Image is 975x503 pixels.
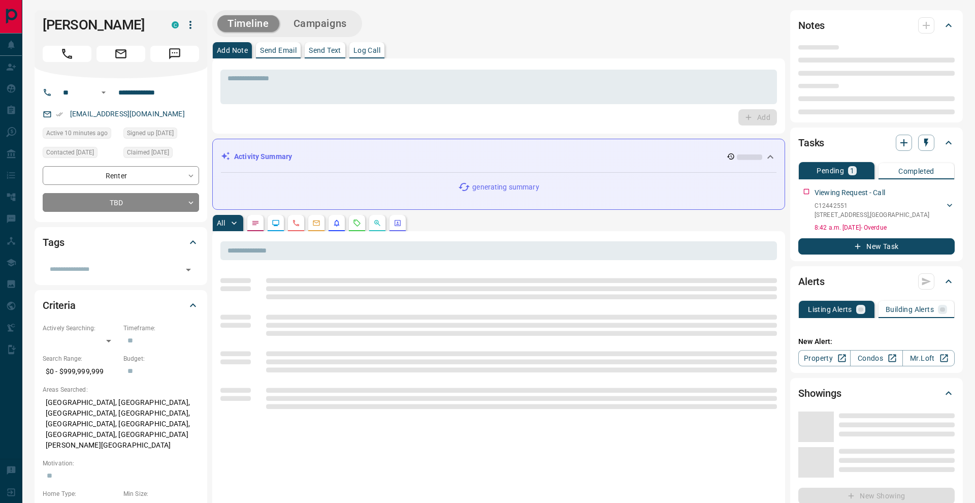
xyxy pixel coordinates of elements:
[798,135,824,151] h2: Tasks
[898,168,934,175] p: Completed
[123,128,199,142] div: Mon Apr 10 2023
[43,293,199,318] div: Criteria
[798,336,955,347] p: New Alert:
[373,219,381,227] svg: Opportunities
[217,15,279,32] button: Timeline
[817,167,844,174] p: Pending
[43,193,199,212] div: TBD
[272,219,280,227] svg: Lead Browsing Activity
[56,111,63,118] svg: Email Verified
[43,489,118,498] p: Home Type:
[815,199,955,222] div: C12442551[STREET_ADDRESS],[GEOGRAPHIC_DATA]
[309,47,341,54] p: Send Text
[217,47,248,54] p: Add Note
[70,110,185,118] a: [EMAIL_ADDRESS][DOMAIN_NAME]
[43,46,91,62] span: Call
[181,263,196,277] button: Open
[850,350,902,366] a: Condos
[798,350,851,366] a: Property
[902,350,955,366] a: Mr.Loft
[43,394,199,454] p: [GEOGRAPHIC_DATA], [GEOGRAPHIC_DATA], [GEOGRAPHIC_DATA], [GEOGRAPHIC_DATA], [GEOGRAPHIC_DATA], [G...
[123,354,199,363] p: Budget:
[353,47,380,54] p: Log Call
[46,147,94,158] span: Contacted [DATE]
[815,210,929,219] p: [STREET_ADDRESS] , [GEOGRAPHIC_DATA]
[353,219,361,227] svg: Requests
[251,219,259,227] svg: Notes
[172,21,179,28] div: condos.ca
[217,219,225,227] p: All
[312,219,320,227] svg: Emails
[43,297,76,313] h2: Criteria
[123,489,199,498] p: Min Size:
[46,128,108,138] span: Active 10 minutes ago
[43,234,64,250] h2: Tags
[798,269,955,294] div: Alerts
[292,219,300,227] svg: Calls
[43,385,199,394] p: Areas Searched:
[798,273,825,290] h2: Alerts
[43,363,118,380] p: $0 - $999,999,999
[96,46,145,62] span: Email
[472,182,539,193] p: generating summary
[43,354,118,363] p: Search Range:
[798,385,841,401] h2: Showings
[43,230,199,255] div: Tags
[123,147,199,161] div: Mon Apr 10 2023
[234,151,292,162] p: Activity Summary
[394,219,402,227] svg: Agent Actions
[260,47,297,54] p: Send Email
[798,13,955,38] div: Notes
[798,381,955,405] div: Showings
[43,166,199,185] div: Renter
[43,128,118,142] div: Wed Oct 15 2025
[283,15,357,32] button: Campaigns
[43,17,156,33] h1: [PERSON_NAME]
[798,17,825,34] h2: Notes
[43,324,118,333] p: Actively Searching:
[815,223,955,232] p: 8:42 a.m. [DATE] - Overdue
[127,147,169,158] span: Claimed [DATE]
[221,147,776,166] div: Activity Summary
[43,459,199,468] p: Motivation:
[815,201,929,210] p: C12442551
[808,306,852,313] p: Listing Alerts
[815,187,885,198] p: Viewing Request - Call
[886,306,934,313] p: Building Alerts
[150,46,199,62] span: Message
[123,324,199,333] p: Timeframe:
[798,131,955,155] div: Tasks
[850,167,854,174] p: 1
[798,238,955,255] button: New Task
[43,147,118,161] div: Thu Jun 05 2025
[333,219,341,227] svg: Listing Alerts
[127,128,174,138] span: Signed up [DATE]
[97,86,110,99] button: Open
